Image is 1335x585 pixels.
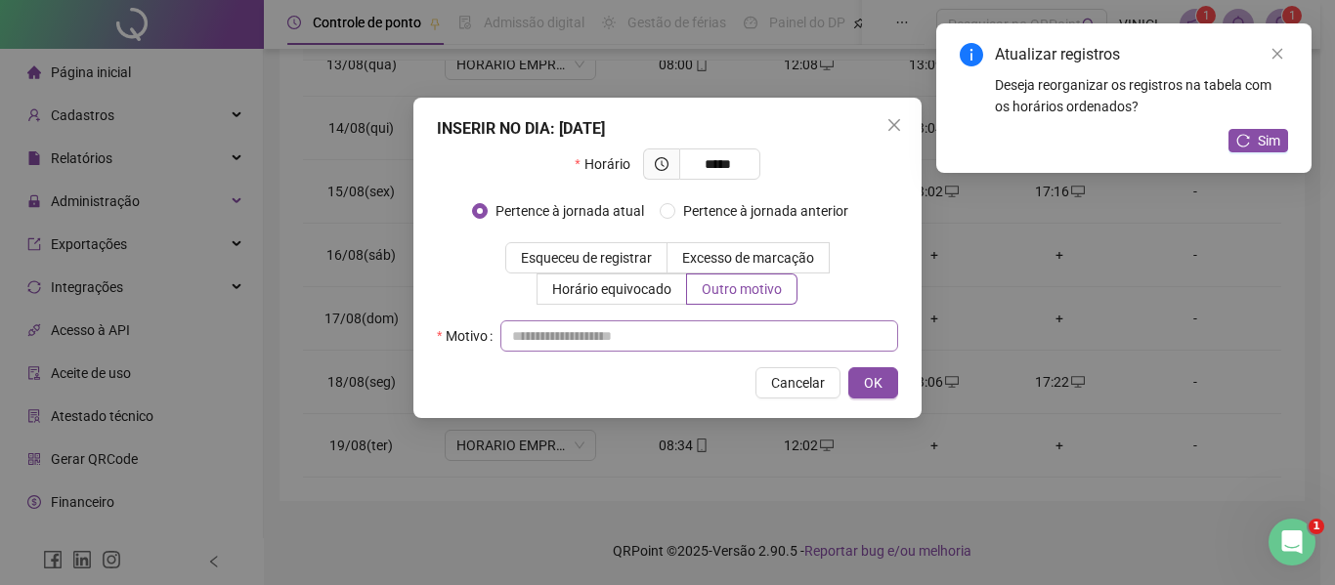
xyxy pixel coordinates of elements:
[879,109,910,141] button: Close
[1270,47,1284,61] span: close
[575,148,642,180] label: Horário
[655,157,668,171] span: clock-circle
[437,320,500,352] label: Motivo
[682,250,814,266] span: Excesso de marcação
[1267,43,1288,64] a: Close
[1269,519,1315,565] iframe: Intercom live chat
[755,367,840,398] button: Cancelar
[1309,519,1324,534] span: 1
[702,281,782,297] span: Outro motivo
[886,117,902,133] span: close
[437,117,898,141] div: INSERIR NO DIA : [DATE]
[1236,134,1250,147] span: reload
[675,200,856,222] span: Pertence à jornada anterior
[848,367,898,398] button: OK
[960,43,983,66] span: info-circle
[864,372,883,394] span: OK
[521,250,652,266] span: Esqueceu de registrar
[552,281,671,297] span: Horário equivocado
[488,200,652,222] span: Pertence à jornada atual
[995,43,1288,66] div: Atualizar registros
[1258,130,1280,151] span: Sim
[771,372,825,394] span: Cancelar
[1228,129,1288,152] button: Sim
[995,74,1288,117] div: Deseja reorganizar os registros na tabela com os horários ordenados?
